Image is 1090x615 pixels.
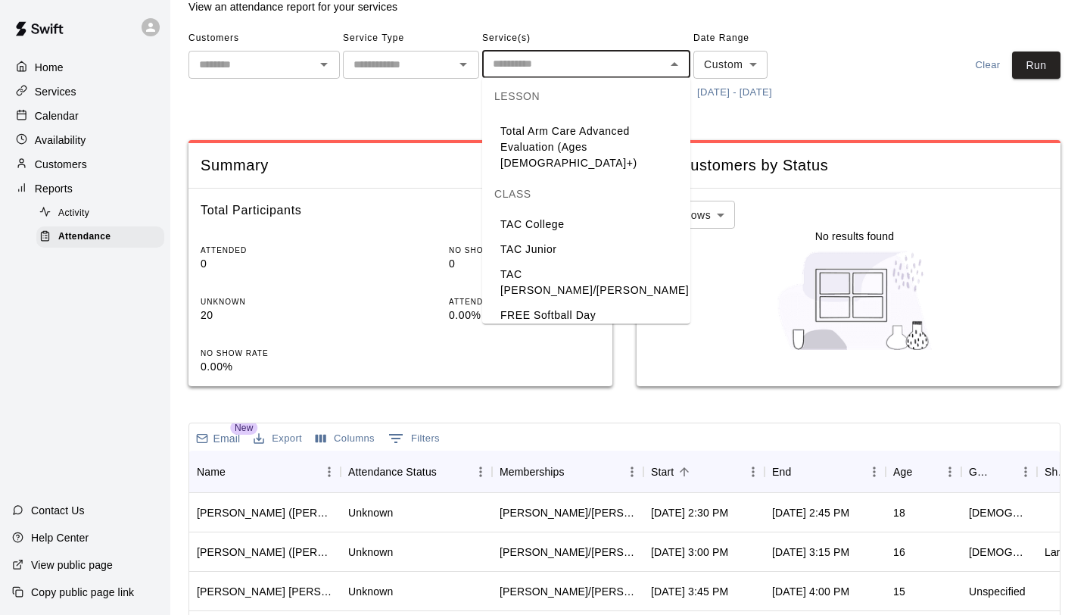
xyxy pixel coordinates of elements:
[1014,460,1037,483] button: Menu
[1012,52,1060,80] button: Run
[348,545,393,560] div: Unknown
[863,460,886,483] button: Menu
[197,584,333,599] div: Cooper Metz
[664,54,685,75] button: Close
[969,584,1026,599] div: Unspecified
[197,451,226,493] div: Name
[969,545,1029,560] div: Male
[772,451,791,493] div: End
[651,545,728,560] div: Sep 16, 2025, 3:00 PM
[815,229,894,244] p: No results found
[651,584,728,599] div: Sep 16, 2025, 3:45 PM
[674,461,695,482] button: Sort
[893,584,905,599] div: 15
[36,226,164,248] div: Attendance
[348,451,437,493] div: Attendance Status
[939,460,961,483] button: Menu
[385,426,444,451] button: Show filters
[348,584,393,599] div: Unknown
[12,177,158,200] div: Reports
[188,27,340,51] span: Customers
[482,176,690,212] div: CLASS
[12,80,158,103] div: Services
[649,201,735,229] div: No Shows
[651,505,728,520] div: Sep 16, 2025, 2:30 PM
[189,451,341,493] div: Name
[492,451,643,493] div: Memberships
[35,181,73,196] p: Reports
[449,245,600,256] p: NO SHOWED
[12,153,158,176] a: Customers
[500,451,565,493] div: Memberships
[500,505,636,520] div: Tom/Mike - Monthly 1x per week
[772,584,849,599] div: Sep 16, 2025, 4:00 PM
[772,505,849,520] div: Sep 16, 2025, 2:45 PM
[312,427,378,451] button: Select columns
[964,52,1012,80] button: Clear
[230,421,257,435] span: New
[12,129,158,151] a: Availability
[201,155,600,176] span: Summary
[192,428,244,449] button: Email
[772,545,849,560] div: Sep 16, 2025, 3:15 PM
[31,557,113,573] p: View public page
[201,296,352,307] p: UNKNOWN
[621,460,643,483] button: Menu
[201,201,301,220] h6: Total Participants
[469,460,492,483] button: Menu
[36,201,170,225] a: Activity
[449,307,600,323] p: 0.00%
[449,256,600,272] p: 0
[226,461,247,482] button: Sort
[213,431,241,446] p: Email
[482,237,690,262] li: TAC Junior
[343,27,479,51] span: Service Type
[482,78,690,114] div: LESSON
[31,585,134,600] p: Copy public page link
[197,505,333,520] div: Ryan Dewland (Richard Dewland)
[651,451,674,493] div: Start
[1045,545,1073,560] div: Large
[201,307,352,323] p: 20
[201,245,352,256] p: ATTENDED
[893,451,912,493] div: Age
[500,545,636,560] div: Tom/Mike - 6 Month Membership - 2x per week
[12,56,158,79] div: Home
[765,451,886,493] div: End
[12,105,158,127] div: Calendar
[643,451,765,493] div: Start
[482,27,690,51] span: Service(s)
[250,427,306,451] button: Export
[201,359,352,375] p: 0.00%
[35,108,79,123] p: Calendar
[348,505,393,520] div: Unknown
[893,505,905,520] div: 18
[693,27,826,51] span: Date Range
[893,545,905,560] div: 16
[969,451,993,493] div: Gender
[961,451,1037,493] div: Gender
[31,530,89,545] p: Help Center
[201,256,352,272] p: 0
[201,348,352,359] p: NO SHOW RATE
[58,229,111,245] span: Attendance
[36,203,164,224] div: Activity
[482,303,690,328] li: FREE Softball Day
[993,461,1014,482] button: Sort
[437,461,458,482] button: Sort
[482,212,690,237] li: TAC College
[453,54,474,75] button: Open
[35,84,76,99] p: Services
[791,461,812,482] button: Sort
[482,119,690,176] li: Total Arm Care Advanced Evaluation (Ages [DEMOGRAPHIC_DATA]+)
[742,460,765,483] button: Menu
[341,451,492,493] div: Attendance Status
[35,60,64,75] p: Home
[565,461,586,482] button: Sort
[912,461,933,482] button: Sort
[35,133,86,148] p: Availability
[197,545,333,560] div: Sam Bastardo (Sam Bastardo)
[886,451,961,493] div: Age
